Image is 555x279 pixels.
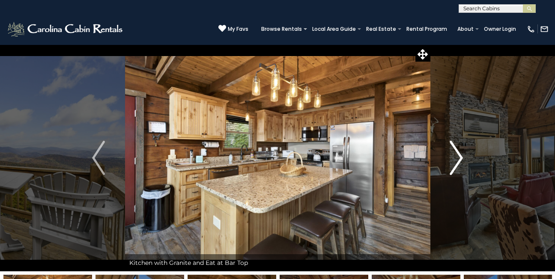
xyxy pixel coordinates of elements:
[218,24,248,33] a: My Favs
[257,23,306,35] a: Browse Rentals
[308,23,360,35] a: Local Area Guide
[540,25,549,33] img: mail-regular-white.png
[450,141,463,175] img: arrow
[480,23,520,35] a: Owner Login
[228,25,248,33] span: My Favs
[92,141,105,175] img: arrow
[362,23,400,35] a: Real Estate
[430,45,483,271] button: Next
[6,21,125,38] img: White-1-2.png
[402,23,451,35] a: Rental Program
[453,23,478,35] a: About
[125,254,430,271] div: Kitchen with Granite and Eat at Bar Top
[527,25,535,33] img: phone-regular-white.png
[72,45,125,271] button: Previous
